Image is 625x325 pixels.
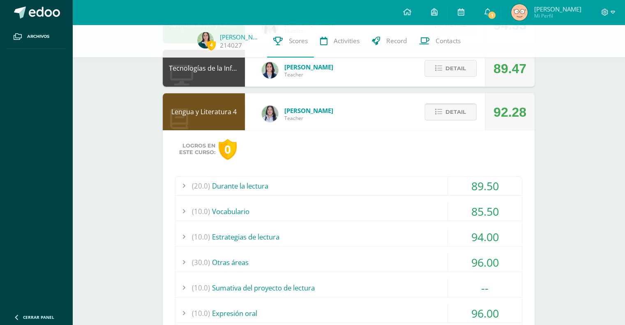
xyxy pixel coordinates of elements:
[289,37,308,45] span: Scores
[179,143,215,156] span: Logros en este curso:
[175,253,522,272] div: Otras áreas
[448,177,522,195] div: 89.50
[284,71,333,78] span: Teacher
[445,104,466,120] span: Detail
[192,228,210,246] span: (10.0)
[220,41,242,50] a: 214027
[448,304,522,323] div: 96.00
[284,106,333,115] span: [PERSON_NAME]
[534,12,581,19] span: Mi Perfil
[163,50,245,87] div: Tecnologías de la Información y la Comunicación 4
[207,40,216,50] span: 4
[175,202,522,221] div: Vocabulario
[334,37,360,45] span: Activities
[175,304,522,323] div: Expresión oral
[27,33,49,40] span: Archivos
[262,106,278,122] img: df6a3bad71d85cf97c4a6d1acf904499.png
[7,25,66,49] a: Archivos
[314,25,366,58] a: Activities
[424,104,477,120] button: Detail
[448,253,522,272] div: 96.00
[386,37,407,45] span: Record
[23,314,54,320] span: Cerrar panel
[175,177,522,195] div: Durante la lectura
[284,63,333,71] span: [PERSON_NAME]
[448,279,522,297] div: --
[366,25,413,58] a: Record
[487,11,496,20] span: 1
[494,94,526,131] div: 92.28
[494,50,526,87] div: 89.47
[192,279,210,297] span: (10.0)
[511,4,528,21] img: d9c7b72a65e1800de1590e9465332ea1.png
[262,62,278,78] img: 7489ccb779e23ff9f2c3e89c21f82ed0.png
[267,25,314,58] a: Scores
[197,32,214,48] img: a455c306de6069b1bdf364ebb330bb77.png
[175,279,522,297] div: Sumativa del proyecto de lectura
[534,5,581,13] span: [PERSON_NAME]
[192,202,210,221] span: (10.0)
[448,228,522,246] div: 94.00
[163,93,245,130] div: Lengua y Literatura 4
[436,37,461,45] span: Contacts
[445,61,466,76] span: Detail
[192,304,210,323] span: (10.0)
[284,115,333,122] span: Teacher
[220,33,261,41] a: [PERSON_NAME]
[424,60,477,77] button: Detail
[175,228,522,246] div: Estrategias de lectura
[448,202,522,221] div: 85.50
[192,177,210,195] span: (20.0)
[413,25,467,58] a: Contacts
[219,139,237,160] div: 0
[192,253,210,272] span: (30.0)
